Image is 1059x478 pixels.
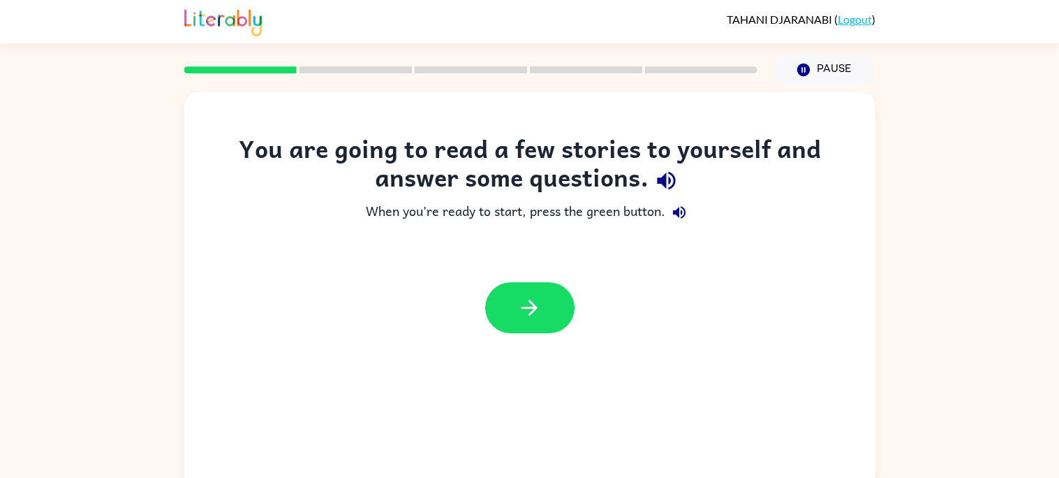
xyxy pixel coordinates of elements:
[838,13,872,26] a: Logout
[727,13,875,26] div: ( )
[774,54,875,86] button: Pause
[184,6,262,36] img: Literably
[212,134,847,198] div: You are going to read a few stories to yourself and answer some questions.
[212,198,847,226] div: When you're ready to start, press the green button.
[727,13,834,26] span: TAHANI DJARANABI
